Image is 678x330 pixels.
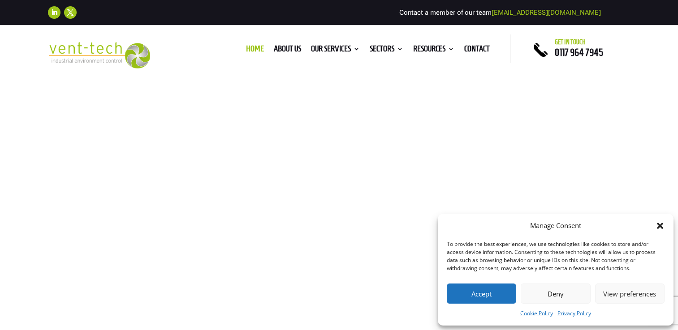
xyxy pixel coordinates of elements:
[399,8,601,17] span: Contact a member of our team
[595,283,665,304] button: View preferences
[447,240,664,272] div: To provide the best experiences, we use technologies like cookies to store and/or access device i...
[64,6,77,19] a: Follow on X
[48,6,60,19] a: Follow on LinkedIn
[464,46,490,55] a: Contact
[656,221,665,230] div: Close dialog
[246,46,264,55] a: Home
[555,47,603,58] a: 0117 964 7945
[447,283,516,304] button: Accept
[274,46,301,55] a: About us
[311,46,360,55] a: Our Services
[530,220,581,231] div: Manage Consent
[413,46,454,55] a: Resources
[48,42,151,68] img: 2023-09-27T08_35_16.549ZVENT-TECH---Clear-background
[557,308,591,319] a: Privacy Policy
[521,283,590,304] button: Deny
[520,308,553,319] a: Cookie Policy
[555,38,586,46] span: Get in touch
[492,8,601,17] a: [EMAIL_ADDRESS][DOMAIN_NAME]
[370,46,403,55] a: Sectors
